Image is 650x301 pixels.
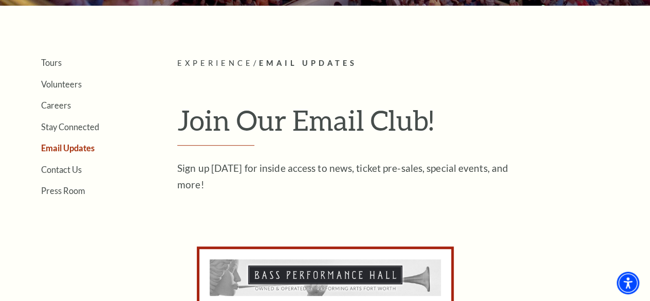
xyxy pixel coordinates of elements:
a: Email Updates [41,143,95,153]
p: Sign up [DATE] for inside access to news, ticket pre-sales, special events, and more! [177,160,511,193]
a: Volunteers [41,79,82,89]
a: Careers [41,100,71,110]
a: Contact Us [41,165,82,174]
a: Tours [41,58,62,67]
img: Subscribe for Email Updates [210,259,441,295]
p: / [177,57,640,70]
div: Accessibility Menu [617,272,639,294]
a: Stay Connected [41,122,99,132]
h1: Join Our Email Club! [177,103,640,146]
span: Experience [177,59,253,67]
a: Press Room [41,186,85,196]
span: Email Updates [259,59,357,67]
